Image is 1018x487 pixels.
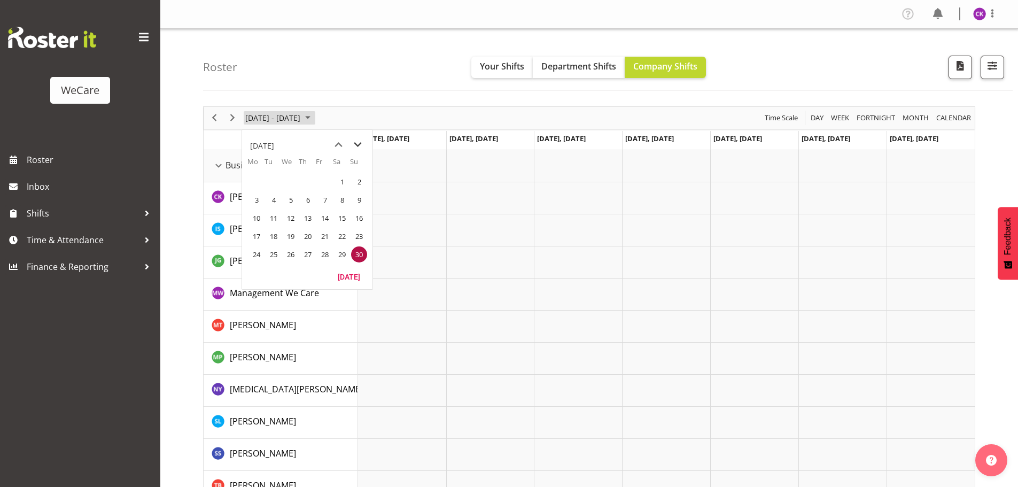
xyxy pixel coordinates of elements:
span: Monday, June 10, 2024 [248,210,265,226]
span: Monday, June 17, 2024 [248,228,265,244]
span: [MEDICAL_DATA][PERSON_NAME] [230,383,363,395]
span: Thursday, June 20, 2024 [300,228,316,244]
button: Timeline Month [901,111,931,125]
a: [PERSON_NAME] [230,222,296,235]
span: [DATE], [DATE] [449,134,498,143]
h4: Roster [203,61,237,73]
td: Savita Savita resource [204,439,358,471]
th: Sa [333,157,350,173]
span: Friday, June 21, 2024 [317,228,333,244]
button: Fortnight [855,111,897,125]
span: Saturday, June 15, 2024 [334,210,350,226]
td: Nikita Yates resource [204,375,358,407]
td: Janine Grundler resource [204,246,358,279]
span: Monday, June 3, 2024 [248,192,265,208]
a: [PERSON_NAME] [230,447,296,460]
span: Your Shifts [480,60,524,72]
span: [DATE] - [DATE] [244,111,301,125]
a: Management We Care [230,287,319,299]
td: Sarah Lamont resource [204,407,358,439]
th: Su [350,157,367,173]
button: Month [935,111,973,125]
button: Previous [207,111,222,125]
button: Next [226,111,240,125]
a: [MEDICAL_DATA][PERSON_NAME] [230,383,363,396]
th: Tu [265,157,282,173]
img: chloe-kim10479.jpg [973,7,986,20]
span: Company Shifts [633,60,697,72]
span: Sunday, June 30, 2024 [351,246,367,262]
span: [DATE], [DATE] [537,134,586,143]
span: Sunday, June 2, 2024 [351,174,367,190]
span: Monday, June 24, 2024 [248,246,265,262]
button: Department Shifts [533,57,625,78]
th: We [282,157,299,173]
span: Thursday, June 13, 2024 [300,210,316,226]
span: Tuesday, June 4, 2024 [266,192,282,208]
span: Wednesday, June 5, 2024 [283,192,299,208]
th: Fr [316,157,333,173]
button: Download a PDF of the roster according to the set date range. [949,56,972,79]
div: title [250,135,274,157]
span: Friday, June 14, 2024 [317,210,333,226]
span: [DATE], [DATE] [890,134,938,143]
span: calendar [935,111,972,125]
span: Wednesday, June 19, 2024 [283,228,299,244]
td: Michelle Thomas resource [204,311,358,343]
span: [PERSON_NAME] [230,223,296,235]
span: Saturday, June 22, 2024 [334,228,350,244]
button: next month [348,135,367,154]
a: [PERSON_NAME] [230,254,296,267]
td: Millie Pumphrey resource [204,343,358,375]
a: [PERSON_NAME] [230,319,296,331]
img: Rosterit website logo [8,27,96,48]
span: Thursday, June 27, 2024 [300,246,316,262]
span: Saturday, June 1, 2024 [334,174,350,190]
span: Saturday, June 29, 2024 [334,246,350,262]
span: Wednesday, June 12, 2024 [283,210,299,226]
span: Inbox [27,179,155,195]
a: [PERSON_NAME] [230,415,296,428]
span: Sunday, June 9, 2024 [351,192,367,208]
div: June 24 - 30, 2024 [242,107,317,129]
span: Thursday, June 6, 2024 [300,192,316,208]
span: Tuesday, June 25, 2024 [266,246,282,262]
td: Management We Care resource [204,279,358,311]
td: Isabel Simcox resource [204,214,358,246]
div: previous period [205,107,223,129]
span: Week [830,111,850,125]
span: Department Shifts [541,60,616,72]
button: June 2024 [244,111,315,125]
span: [DATE], [DATE] [802,134,850,143]
span: Time & Attendance [27,232,139,248]
span: [DATE], [DATE] [713,134,762,143]
span: Day [810,111,825,125]
th: Mo [247,157,265,173]
span: Fortnight [856,111,896,125]
span: Tuesday, June 11, 2024 [266,210,282,226]
span: [PERSON_NAME] [230,255,296,267]
td: Business Support Office resource [204,150,358,182]
span: Finance & Reporting [27,259,139,275]
span: Business Support Office [226,159,322,172]
div: next period [223,107,242,129]
button: Time Scale [763,111,800,125]
span: Month [902,111,930,125]
span: [PERSON_NAME] [230,415,296,427]
span: Roster [27,152,155,168]
span: Friday, June 7, 2024 [317,192,333,208]
button: Your Shifts [471,57,533,78]
button: Timeline Day [809,111,826,125]
button: Company Shifts [625,57,706,78]
span: [DATE], [DATE] [361,134,409,143]
button: Feedback - Show survey [998,207,1018,280]
td: Chloe Kim resource [204,182,358,214]
span: Time Scale [764,111,799,125]
span: [DATE], [DATE] [625,134,674,143]
th: Th [299,157,316,173]
a: [PERSON_NAME] [230,190,296,203]
span: Feedback [1003,218,1013,255]
a: [PERSON_NAME] [230,351,296,364]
